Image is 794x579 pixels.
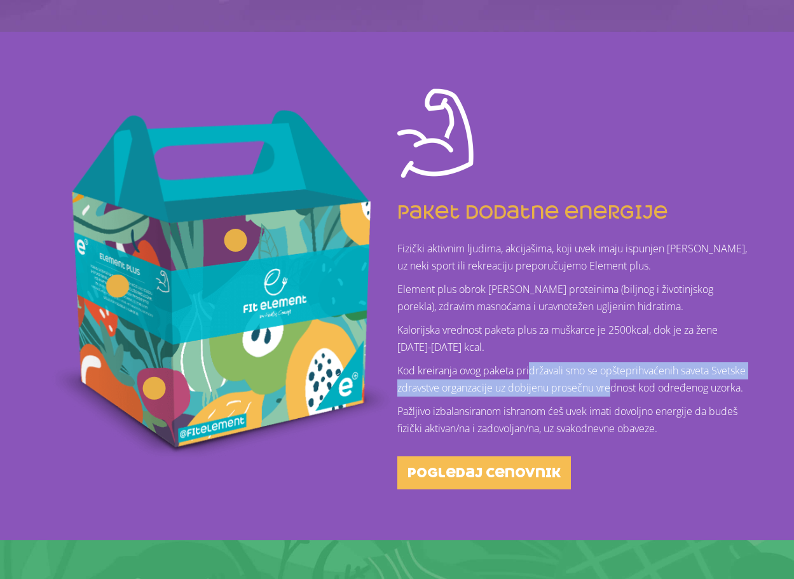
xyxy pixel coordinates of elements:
[397,362,747,397] p: Kod kreiranja ovog paketa pridržavali smo se opšteprihvaćenih saveta Svetske zdravstve organzacij...
[407,467,561,479] span: pogledaj cenovnik
[397,322,747,356] p: Kalorijska vrednost paketa plus za muškarce je 2500kcal, dok je za žene [DATE]-[DATE] kcal.
[397,456,571,489] a: pogledaj cenovnik
[397,403,747,437] p: Pažljivo izbalansiranom ishranom ćeš uvek imati dovoljno energije da budeš fizički aktivan/na i z...
[397,203,747,221] h4: paket dodatne energije
[397,240,747,275] p: Fizički aktivnim ljudima, akcijašima, koji uvek imaju ispunjen [PERSON_NAME], uz neki sport ili r...
[397,281,747,315] p: Element plus obrok [PERSON_NAME] proteinima (biljnog i životinjskog porekla), zdravim masnoćama i...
